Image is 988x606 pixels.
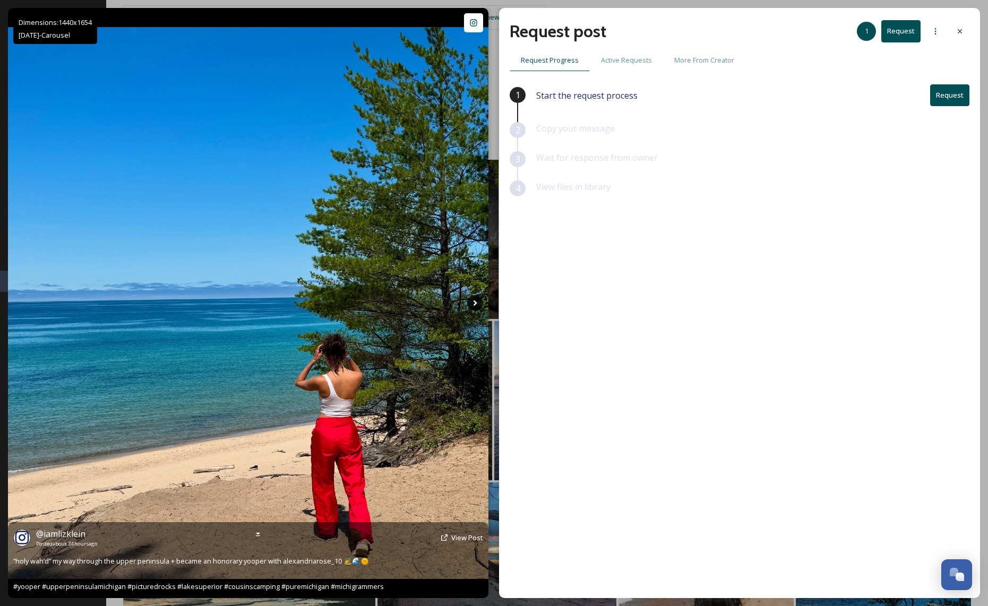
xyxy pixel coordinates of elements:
span: 4 [516,182,520,195]
span: View Post [451,533,483,542]
span: Dimensions: 1440 x 1654 [19,18,92,27]
button: Request [930,84,969,106]
span: Start the request process [536,89,638,102]
span: Active Requests [601,55,652,65]
span: 1 [865,26,869,36]
span: Copy your message [536,123,615,134]
span: Wait for response from owner [536,152,658,163]
span: 3 [516,153,520,166]
span: [DATE] - Carousel [19,30,70,40]
span: View files in library [536,181,611,193]
button: Open Chat [941,559,972,590]
span: 2 [516,124,520,136]
span: More From Creator [674,55,734,65]
a: @iamlizklein [36,527,97,540]
span: Posted about 24 hours ago [36,540,97,548]
a: View Post [451,533,483,543]
span: 1 [516,89,520,101]
span: Request Progress [521,55,579,65]
span: @ iamlizklein [36,528,85,540]
span: “holy wah’d” my way through the upper peninsula + became an honorary yooper with alexandriarose_1... [13,556,384,591]
h2: Request post [510,19,606,44]
button: Request [881,20,921,42]
img: “holy wah’d” my way through the upper peninsula + became an honorary yooper with alexandriarose_1... [8,27,488,579]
